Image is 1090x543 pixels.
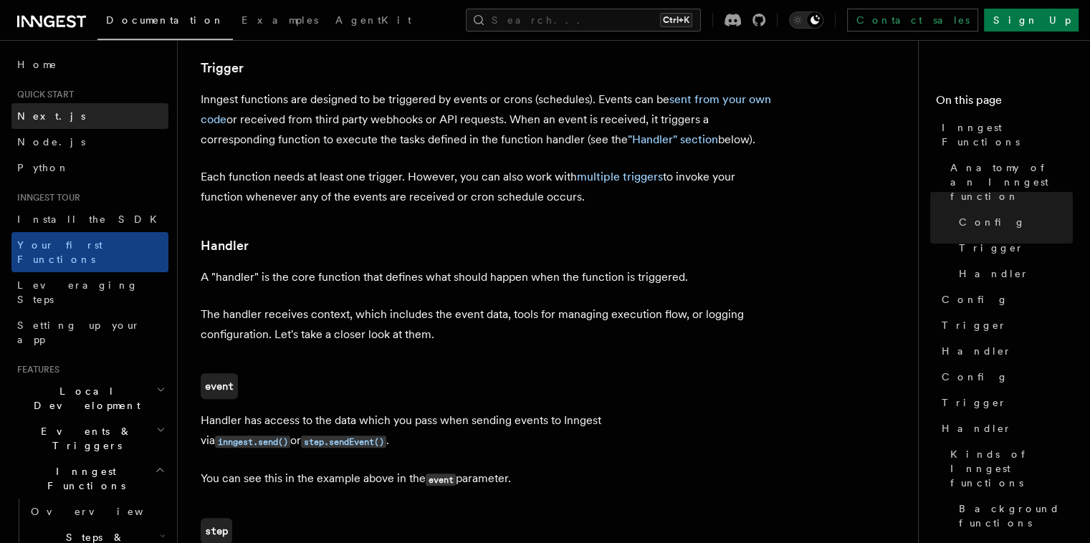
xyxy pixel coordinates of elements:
[17,162,70,173] span: Python
[953,496,1073,536] a: Background functions
[942,344,1012,358] span: Handler
[17,110,85,122] span: Next.js
[201,90,774,150] p: Inngest functions are designed to be triggered by events or crons (schedules). Events can be or r...
[215,433,290,447] a: inngest.send()
[942,421,1012,436] span: Handler
[11,458,168,499] button: Inngest Functions
[11,384,156,413] span: Local Development
[11,155,168,181] a: Python
[959,501,1073,530] span: Background functions
[11,206,168,232] a: Install the SDK
[11,312,168,352] a: Setting up your app
[17,136,85,148] span: Node.js
[201,410,774,451] p: Handler has access to the data which you pass when sending events to Inngest via or .
[25,499,168,524] a: Overview
[847,9,978,32] a: Contact sales
[936,415,1073,441] a: Handler
[11,378,168,418] button: Local Development
[936,390,1073,415] a: Trigger
[953,209,1073,235] a: Config
[327,4,420,39] a: AgentKit
[11,192,80,203] span: Inngest tour
[936,92,1073,115] h4: On this page
[201,236,249,256] a: Handler
[953,261,1073,287] a: Handler
[201,267,774,287] p: A "handler" is the core function that defines what should happen when the function is triggered.
[959,266,1029,281] span: Handler
[942,120,1073,149] span: Inngest Functions
[426,474,456,486] code: event
[945,441,1073,496] a: Kinds of Inngest functions
[789,11,823,29] button: Toggle dark mode
[11,272,168,312] a: Leveraging Steps
[11,364,59,375] span: Features
[936,338,1073,364] a: Handler
[942,370,1008,384] span: Config
[201,58,244,78] a: Trigger
[201,304,774,345] p: The handler receives context, which includes the event data, tools for managing execution flow, o...
[97,4,233,40] a: Documentation
[17,319,140,345] span: Setting up your app
[301,436,386,448] code: step.sendEvent()
[201,373,238,399] a: event
[11,232,168,272] a: Your first Functions
[31,506,178,517] span: Overview
[628,133,718,146] a: "Handler" section
[11,129,168,155] a: Node.js
[945,155,1073,209] a: Anatomy of an Inngest function
[201,167,774,207] p: Each function needs at least one trigger. However, you can also work with to invoke your function...
[335,14,411,26] span: AgentKit
[17,213,166,225] span: Install the SDK
[942,395,1007,410] span: Trigger
[959,215,1026,229] span: Config
[660,13,692,27] kbd: Ctrl+K
[936,287,1073,312] a: Config
[201,92,771,126] a: sent from your own code
[936,312,1073,338] a: Trigger
[215,436,290,448] code: inngest.send()
[577,170,663,183] a: multiple triggers
[950,447,1073,490] span: Kinds of Inngest functions
[942,292,1008,307] span: Config
[17,279,138,305] span: Leveraging Steps
[11,418,168,458] button: Events & Triggers
[11,464,155,493] span: Inngest Functions
[242,14,318,26] span: Examples
[11,52,168,77] a: Home
[466,9,701,32] button: Search...Ctrl+K
[11,424,156,453] span: Events & Triggers
[301,433,386,447] a: step.sendEvent()
[953,235,1073,261] a: Trigger
[233,4,327,39] a: Examples
[11,103,168,129] a: Next.js
[106,14,224,26] span: Documentation
[201,468,774,489] p: You can see this in the example above in the parameter.
[17,239,102,265] span: Your first Functions
[950,160,1073,203] span: Anatomy of an Inngest function
[942,318,1007,332] span: Trigger
[17,57,57,72] span: Home
[936,115,1073,155] a: Inngest Functions
[11,89,74,100] span: Quick start
[984,9,1079,32] a: Sign Up
[959,241,1024,255] span: Trigger
[936,364,1073,390] a: Config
